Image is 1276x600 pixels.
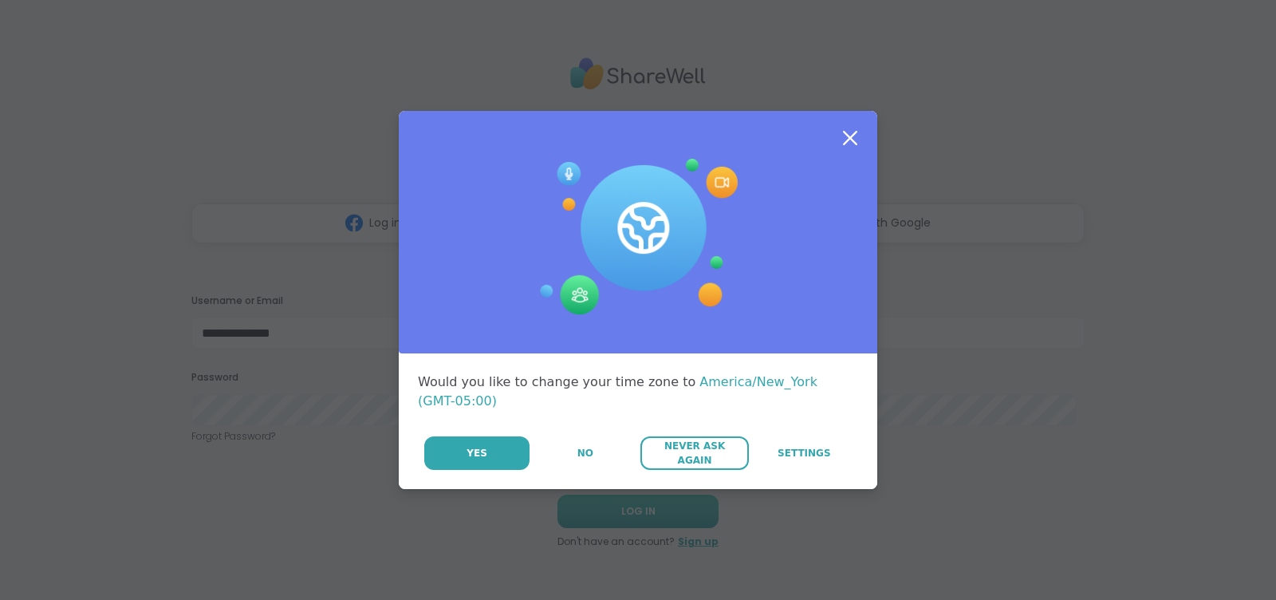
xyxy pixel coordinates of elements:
span: No [577,446,593,460]
button: Never Ask Again [640,436,748,470]
span: Yes [467,446,487,460]
button: No [531,436,639,470]
span: Settings [778,446,831,460]
button: Yes [424,436,530,470]
span: America/New_York (GMT-05:00) [418,374,817,409]
div: Would you like to change your time zone to [418,373,858,411]
a: Settings [750,436,858,470]
img: Session Experience [538,159,738,315]
span: Never Ask Again [648,439,740,468]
